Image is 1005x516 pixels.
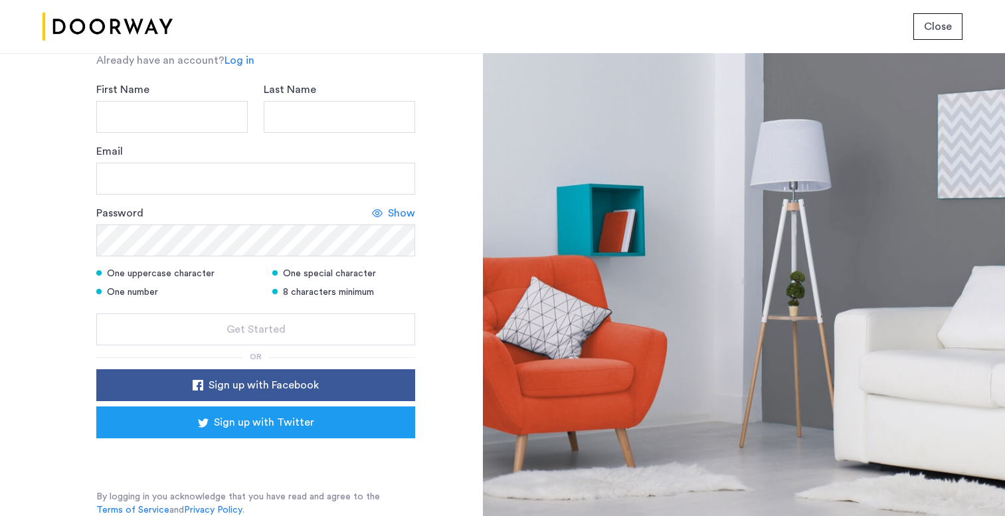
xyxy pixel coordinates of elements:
span: Sign up with Twitter [214,414,314,430]
span: Already have an account? [96,55,225,66]
label: First Name [96,82,149,98]
label: Password [96,205,143,221]
label: Email [96,143,123,159]
div: One number [96,286,256,299]
a: Log in [225,52,254,68]
div: One special character [272,267,415,280]
button: button [96,369,415,401]
label: Last Name [264,82,316,98]
span: Close [924,19,952,35]
div: Sign in with Google. Opens in new tab [123,442,389,472]
span: Get Started [227,321,286,337]
span: Show [388,205,415,221]
button: button [96,406,415,438]
button: button [913,13,962,40]
div: One uppercase character [96,267,256,280]
span: or [250,353,262,361]
div: 8 characters minimum [272,286,415,299]
img: logo [43,2,173,52]
button: button [96,313,415,345]
span: Sign up with Facebook [209,377,319,393]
